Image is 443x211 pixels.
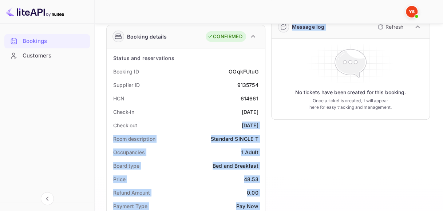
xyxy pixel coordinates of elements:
[113,135,155,143] div: Room description
[241,148,258,156] div: 1 Adult
[247,189,258,196] div: 0.00
[207,33,242,40] div: CONFIRMED
[373,21,406,33] button: Refresh
[309,97,392,111] p: Once a ticket is created, it will appear here for easy tracking and management.
[113,175,126,183] div: Price
[127,33,167,40] div: Booking details
[113,108,134,116] div: Check-in
[113,122,137,129] div: Check out
[406,6,418,17] img: Yandex Support
[113,189,150,196] div: Refund Amount
[241,95,258,102] div: 614661
[237,81,258,89] div: 9135754
[113,54,174,62] div: Status and reservations
[4,34,90,48] a: Bookings
[23,37,86,45] div: Bookings
[23,52,86,60] div: Customers
[4,49,90,62] a: Customers
[385,23,403,31] p: Refresh
[113,81,140,89] div: Supplier ID
[292,23,325,31] div: Message log
[211,135,258,143] div: Standard SINGLE T
[244,175,258,183] div: 48.53
[242,122,258,129] div: [DATE]
[113,148,145,156] div: Occupancies
[41,192,54,205] button: Collapse navigation
[229,68,258,75] div: OOqkFUtuG
[113,202,147,210] div: Payment Type
[113,162,139,170] div: Board type
[213,162,258,170] div: Bed and Breakfast
[4,49,90,63] div: Customers
[242,108,258,116] div: [DATE]
[113,95,124,102] div: HCN
[113,68,139,75] div: Booking ID
[236,202,258,210] div: Pay Now
[295,89,406,96] p: No tickets have been created for this booking.
[6,6,64,17] img: LiteAPI logo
